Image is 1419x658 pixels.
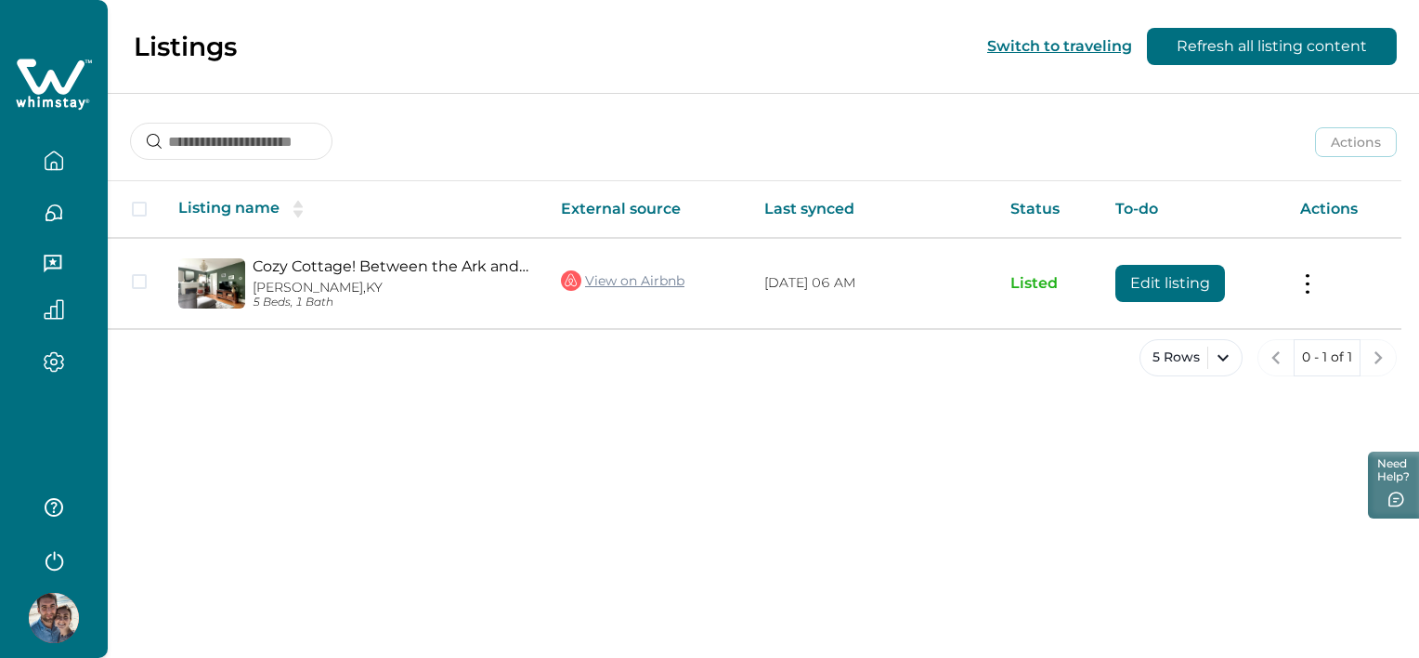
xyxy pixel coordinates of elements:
[253,296,531,309] p: 5 Beds, 1 Bath
[1302,349,1352,367] p: 0 - 1 of 1
[1315,127,1397,157] button: Actions
[1360,339,1397,376] button: next page
[749,181,996,238] th: Last synced
[1294,339,1360,376] button: 0 - 1 of 1
[987,37,1132,55] button: Switch to traveling
[29,593,79,643] img: Whimstay Host
[253,257,531,275] a: Cozy Cottage! Between the Ark and Creation Museum!
[561,269,684,293] a: View on Airbnb
[1010,274,1086,293] p: Listed
[134,31,237,62] p: Listings
[996,181,1100,238] th: Status
[764,274,981,293] p: [DATE] 06 AM
[178,258,245,309] img: propertyImage_Cozy Cottage! Between the Ark and Creation Museum!
[280,200,317,218] button: sorting
[163,181,546,238] th: Listing name
[253,280,531,296] p: [PERSON_NAME], KY
[1285,181,1401,238] th: Actions
[1115,265,1225,302] button: Edit listing
[1100,181,1285,238] th: To-do
[1139,339,1243,376] button: 5 Rows
[546,181,749,238] th: External source
[1257,339,1295,376] button: previous page
[1147,28,1397,65] button: Refresh all listing content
